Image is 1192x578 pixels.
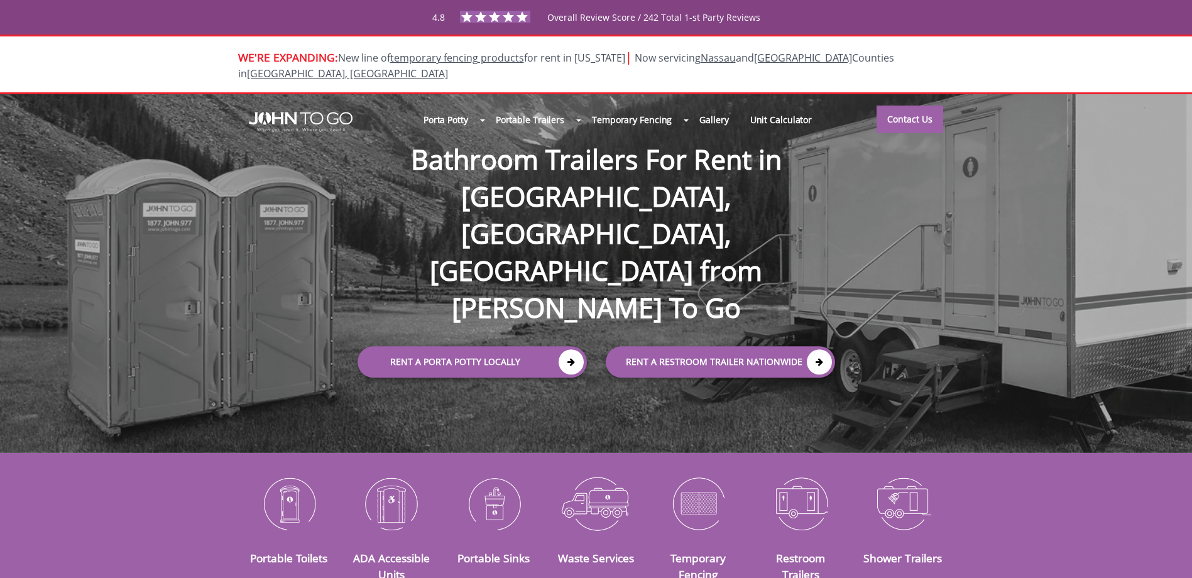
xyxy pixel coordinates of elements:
[625,48,632,65] span: |
[1142,528,1192,578] button: Live Chat
[249,112,353,132] img: JOHN to go
[759,471,843,536] img: Restroom-Trailers-icon_N.png
[452,471,535,536] img: Portable-Sinks-icon_N.png
[345,101,848,327] h1: Bathroom Trailers For Rent in [GEOGRAPHIC_DATA], [GEOGRAPHIC_DATA], [GEOGRAPHIC_DATA] from [PERSO...
[877,106,943,133] a: Contact Us
[238,50,338,65] span: WE'RE EXPANDING:
[861,471,945,536] img: Shower-Trailers-icon_N.png
[457,550,530,565] a: Portable Sinks
[740,106,823,133] a: Unit Calculator
[754,51,852,65] a: [GEOGRAPHIC_DATA]
[606,346,835,378] a: rent a RESTROOM TRAILER Nationwide
[247,67,448,80] a: [GEOGRAPHIC_DATA], [GEOGRAPHIC_DATA]
[349,471,433,536] img: ADA-Accessible-Units-icon_N.png
[413,106,479,133] a: Porta Potty
[581,106,682,133] a: Temporary Fencing
[358,346,587,378] a: Rent a Porta Potty Locally
[485,106,575,133] a: Portable Trailers
[554,471,638,536] img: Waste-Services-icon_N.png
[248,471,331,536] img: Portable-Toilets-icon_N.png
[432,11,445,23] span: 4.8
[689,106,739,133] a: Gallery
[863,550,942,565] a: Shower Trailers
[558,550,634,565] a: Waste Services
[238,51,894,80] span: Now servicing and Counties in
[238,51,894,80] span: New line of for rent in [US_STATE]
[657,471,740,536] img: Temporary-Fencing-cion_N.png
[547,11,760,48] span: Overall Review Score / 242 Total 1-st Party Reviews
[701,51,736,65] a: Nassau
[250,550,327,565] a: Portable Toilets
[390,51,524,65] a: temporary fencing products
